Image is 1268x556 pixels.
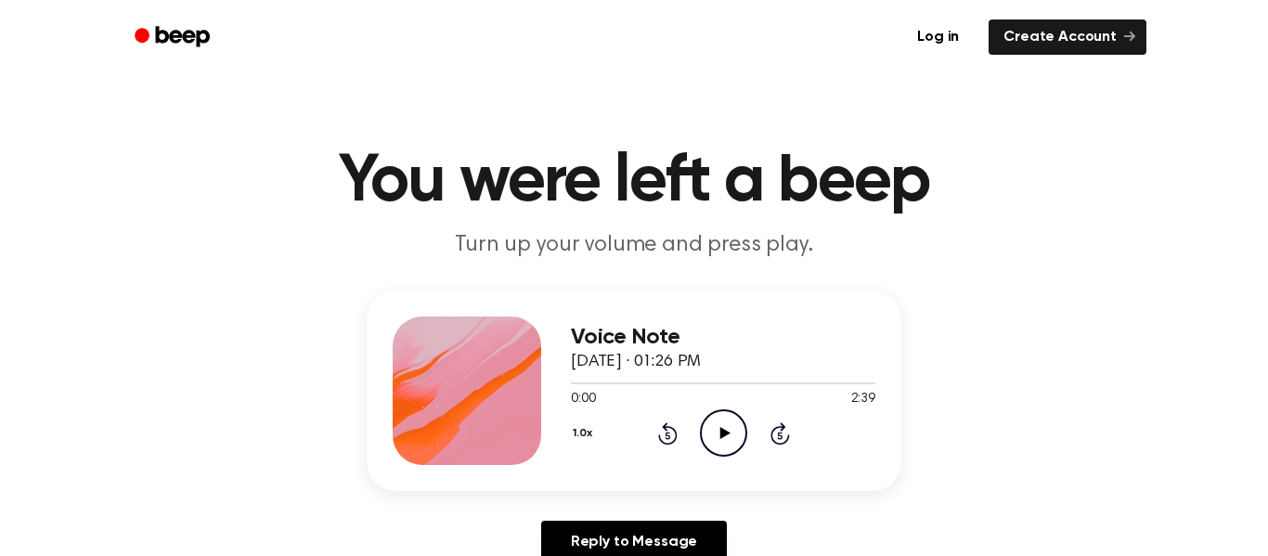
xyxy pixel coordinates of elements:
button: 1.0x [571,418,599,449]
p: Turn up your volume and press play. [278,230,990,261]
a: Create Account [989,19,1146,55]
span: [DATE] · 01:26 PM [571,354,701,370]
a: Beep [122,19,226,56]
span: 0:00 [571,390,595,409]
h3: Voice Note [571,325,875,350]
h1: You were left a beep [159,149,1109,215]
a: Log in [899,16,977,58]
span: 2:39 [851,390,875,409]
